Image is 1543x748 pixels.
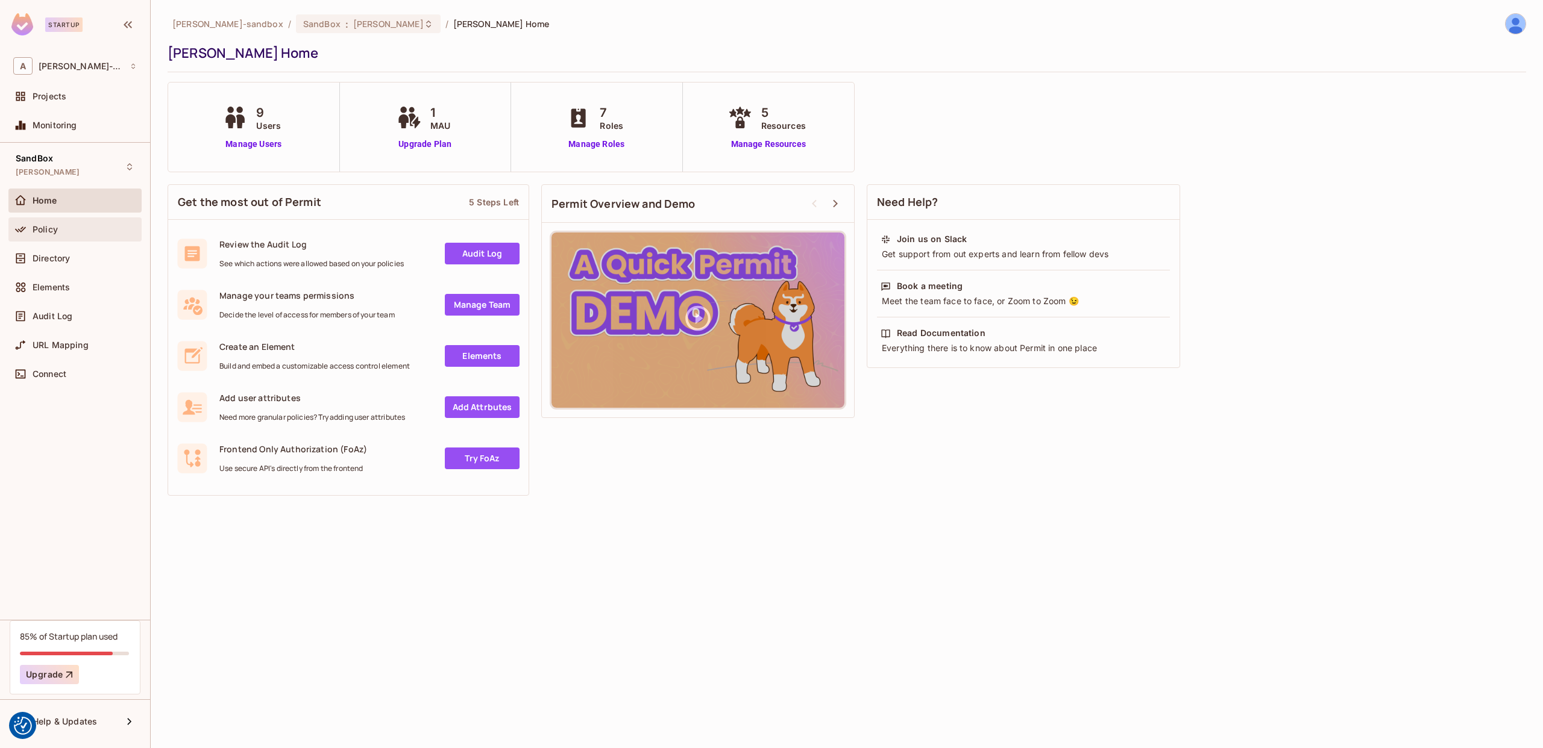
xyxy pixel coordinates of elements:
img: James Duncan [1506,14,1526,34]
span: Get the most out of Permit [178,195,321,210]
span: [PERSON_NAME] [353,18,424,30]
span: Use secure API's directly from the frontend [219,464,367,473]
span: Roles [600,119,623,132]
span: Users [256,119,281,132]
span: Permit Overview and Demo [552,196,696,211]
span: Directory [33,254,70,263]
div: Startup [45,17,83,32]
span: MAU [430,119,450,132]
img: Revisit consent button [14,717,32,735]
span: Add user attributes [219,392,405,404]
div: 5 Steps Left [469,196,519,208]
span: Workspace: alex-trustflight-sandbox [39,61,124,71]
span: Connect [33,369,66,379]
span: A [13,57,33,75]
span: Review the Audit Log [219,238,404,250]
span: : [345,19,349,29]
a: Manage Team [445,294,520,316]
li: / [288,18,291,30]
div: Join us on Slack [897,233,967,245]
span: Manage your teams permissions [219,290,395,301]
span: Decide the level of access for members of your team [219,310,395,320]
span: [PERSON_NAME] [16,167,80,177]
button: Upgrade [20,665,79,684]
span: Need more granular policies? Try adding user attributes [219,413,405,422]
span: [PERSON_NAME] Home [453,18,549,30]
span: 9 [256,104,281,122]
img: SReyMgAAAABJRU5ErkJggg== [11,13,33,36]
span: Create an Element [219,341,410,352]
a: Manage Roles [564,138,629,151]
span: See which actions were allowed based on your policies [219,259,404,269]
a: Audit Log [445,243,520,264]
a: Add Attrbutes [445,396,520,418]
li: / [445,18,448,30]
div: Book a meeting [897,280,963,292]
a: Manage Resources [725,138,812,151]
span: Policy [33,225,58,234]
span: 1 [430,104,450,122]
a: Elements [445,345,520,367]
span: Need Help? [877,195,938,210]
div: [PERSON_NAME] Home [168,44,1520,62]
span: Monitoring [33,120,77,130]
span: Frontend Only Authorization (FoAz) [219,443,367,455]
span: Home [33,196,57,205]
span: Elements [33,282,70,292]
span: 7 [600,104,623,122]
a: Manage Users [220,138,287,151]
div: 85% of Startup plan used [20,631,118,642]
div: Everything there is to know about Permit in one place [881,342,1166,354]
span: URL Mapping [33,340,89,350]
button: Consent Preferences [14,717,32,735]
span: Resources [761,119,806,132]
span: Help & Updates [33,717,97,726]
div: Meet the team face to face, or Zoom to Zoom 😉 [881,295,1166,307]
span: Build and embed a customizable access control element [219,361,410,371]
a: Try FoAz [445,447,520,469]
div: Read Documentation [897,327,985,339]
a: Upgrade Plan [394,138,456,151]
span: the active workspace [172,18,283,30]
span: Projects [33,92,66,101]
span: SandBox [303,18,341,30]
span: 5 [761,104,806,122]
span: SandBox [16,154,53,163]
div: Get support from out experts and learn from fellow devs [881,248,1166,260]
span: Audit Log [33,311,72,321]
